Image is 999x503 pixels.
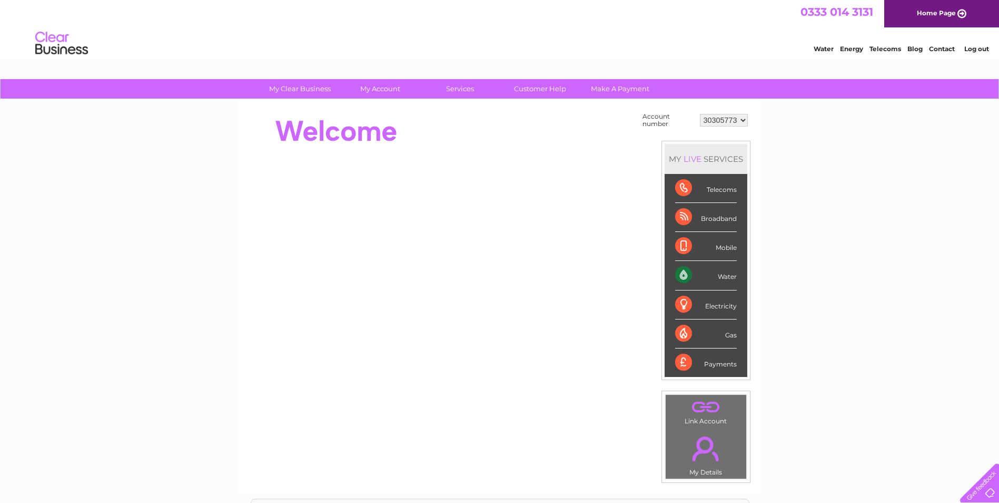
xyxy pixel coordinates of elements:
td: Link Account [665,394,747,428]
a: Blog [907,45,923,53]
div: Clear Business is a trading name of Verastar Limited (registered in [GEOGRAPHIC_DATA] No. 3667643... [251,6,749,51]
a: Water [814,45,834,53]
div: Electricity [675,291,737,320]
a: Contact [929,45,955,53]
td: Account number [640,110,697,130]
div: Payments [675,349,737,377]
div: Telecoms [675,174,737,203]
a: Energy [840,45,863,53]
a: . [668,398,744,416]
div: Mobile [675,232,737,261]
a: Services [417,79,503,99]
a: Telecoms [869,45,901,53]
a: . [668,430,744,467]
a: Customer Help [497,79,583,99]
a: My Account [337,79,423,99]
div: Broadband [675,203,737,232]
a: Log out [964,45,989,53]
td: My Details [665,428,747,479]
div: Water [675,261,737,290]
a: Make A Payment [577,79,664,99]
div: LIVE [681,154,704,164]
img: logo.png [35,27,88,60]
div: Gas [675,320,737,349]
div: MY SERVICES [665,144,747,174]
a: My Clear Business [256,79,343,99]
a: 0333 014 3131 [800,5,873,18]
